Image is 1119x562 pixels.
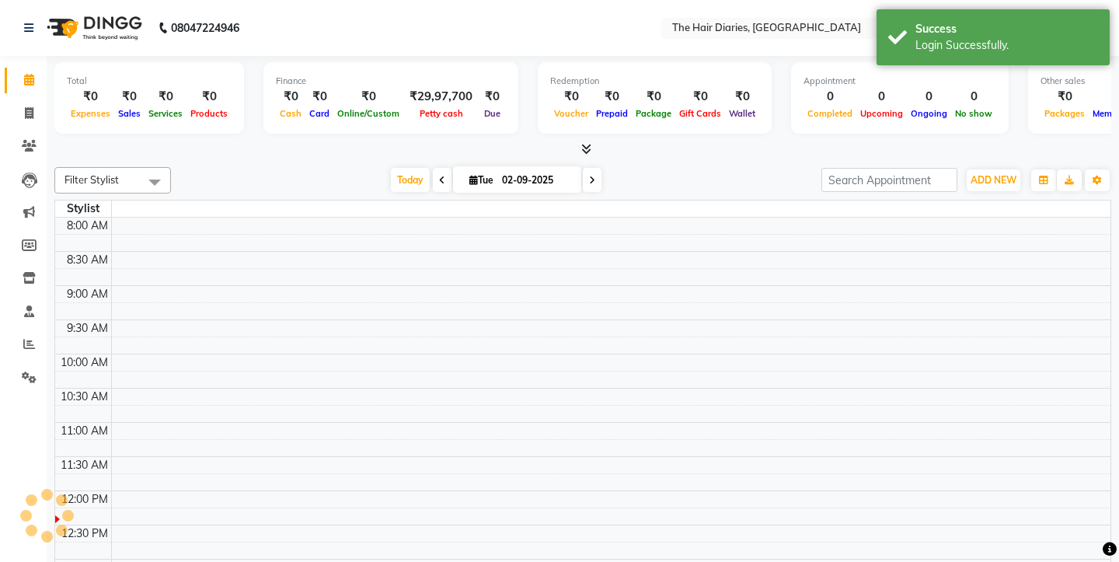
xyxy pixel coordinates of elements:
span: Today [391,168,430,192]
span: Services [145,108,186,119]
div: ₹0 [114,88,145,106]
input: Search Appointment [821,168,957,192]
span: Online/Custom [333,108,403,119]
div: Total [67,75,232,88]
div: 8:00 AM [64,218,111,234]
div: Login Successfully. [915,37,1098,54]
span: Voucher [550,108,592,119]
div: Success [915,21,1098,37]
div: Redemption [550,75,759,88]
div: Stylist [55,201,111,217]
span: Due [480,108,504,119]
span: Ongoing [907,108,951,119]
span: Filter Stylist [64,173,119,186]
div: ₹0 [276,88,305,106]
div: ₹29,97,700 [403,88,479,106]
span: Tue [465,174,497,186]
div: ₹0 [479,88,506,106]
div: ₹0 [186,88,232,106]
div: 8:30 AM [64,252,111,268]
img: logo [40,6,146,50]
div: 0 [804,88,856,106]
span: Cash [276,108,305,119]
div: 10:00 AM [58,354,111,371]
span: Packages [1041,108,1089,119]
span: Sales [114,108,145,119]
span: Petty cash [416,108,467,119]
div: 10:30 AM [58,389,111,405]
span: Gift Cards [675,108,725,119]
span: Expenses [67,108,114,119]
span: ADD NEW [971,174,1016,186]
div: 12:00 PM [58,491,111,508]
div: 0 [951,88,996,106]
div: ₹0 [550,88,592,106]
span: Package [632,108,675,119]
div: ₹0 [145,88,186,106]
div: 11:30 AM [58,457,111,473]
div: Finance [276,75,506,88]
span: Completed [804,108,856,119]
span: Card [305,108,333,119]
span: Products [186,108,232,119]
span: Wallet [725,108,759,119]
div: ₹0 [333,88,403,106]
input: 2025-09-02 [497,169,575,192]
div: 9:00 AM [64,286,111,302]
div: 0 [856,88,907,106]
div: ₹0 [632,88,675,106]
div: 12:30 PM [58,525,111,542]
span: No show [951,108,996,119]
div: ₹0 [725,88,759,106]
div: 11:00 AM [58,423,111,439]
span: Prepaid [592,108,632,119]
div: ₹0 [675,88,725,106]
button: ADD NEW [967,169,1020,191]
b: 08047224946 [171,6,239,50]
div: 9:30 AM [64,320,111,337]
div: ₹0 [67,88,114,106]
span: Upcoming [856,108,907,119]
div: Appointment [804,75,996,88]
div: 0 [907,88,951,106]
div: ₹0 [592,88,632,106]
div: ₹0 [1041,88,1089,106]
div: ₹0 [305,88,333,106]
